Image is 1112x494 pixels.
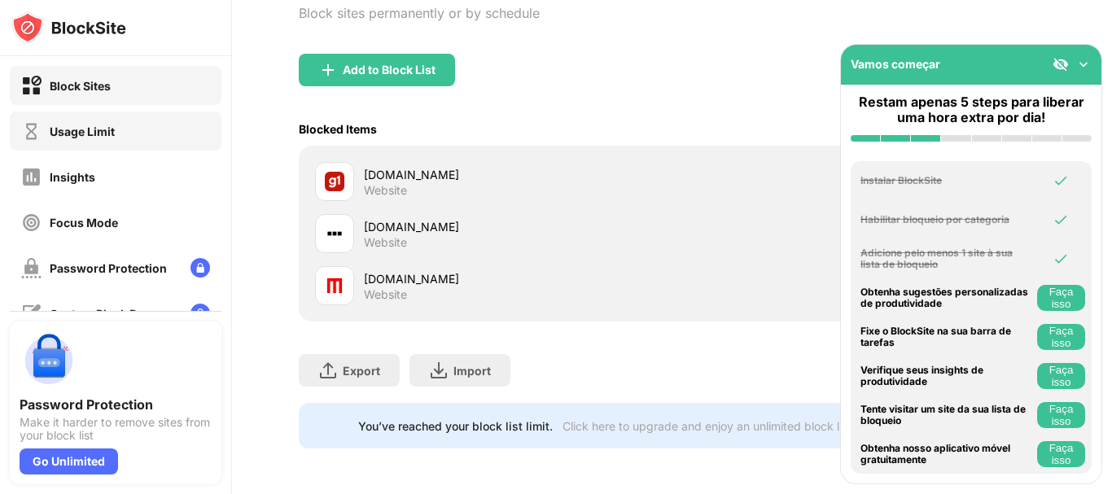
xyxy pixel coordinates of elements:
div: Website [364,235,407,250]
img: favicons [325,172,344,191]
img: insights-off.svg [21,167,42,187]
div: Blocked Items [299,122,377,136]
div: Click here to upgrade and enjoy an unlimited block list. [563,419,855,433]
img: omni-check.svg [1053,251,1069,267]
button: Faça isso [1037,285,1085,311]
div: Website [364,183,407,198]
div: Obtenha nosso aplicativo móvel gratuitamente [860,443,1033,466]
div: Verifique seus insights de produtividade [860,365,1033,388]
div: Go Unlimited [20,448,118,474]
img: push-password-protection.svg [20,331,78,390]
img: omni-check.svg [1053,173,1069,189]
div: Tente visitar um site da sua lista de bloqueio [860,404,1033,427]
img: customize-block-page-off.svg [21,304,42,324]
div: Insights [50,170,95,184]
div: Restam apenas 5 steps para liberar uma hora extra por dia! [851,94,1092,125]
img: block-on.svg [21,76,42,96]
div: [DOMAIN_NAME] [364,218,672,235]
div: Block Sites [50,79,111,93]
img: favicons [325,224,344,243]
div: Usage Limit [50,125,115,138]
div: Website [364,287,407,302]
div: You’ve reached your block list limit. [358,419,553,433]
div: Focus Mode [50,216,118,230]
button: Faça isso [1037,402,1085,428]
div: [DOMAIN_NAME] [364,270,672,287]
img: lock-menu.svg [190,304,210,323]
div: Adicione pelo menos 1 site à sua lista de bloqueio [860,247,1033,271]
button: Faça isso [1037,441,1085,467]
div: Custom Block Page [50,307,157,321]
div: Add to Block List [343,63,436,77]
div: Fixe o BlockSite na sua barra de tarefas [860,326,1033,349]
img: eye-not-visible.svg [1053,56,1069,72]
img: password-protection-off.svg [21,258,42,278]
div: Export [343,364,380,378]
div: Import [453,364,491,378]
img: lock-menu.svg [190,258,210,278]
div: Block sites permanently or by schedule [299,5,540,21]
div: Make it harder to remove sites from your block list [20,416,212,442]
img: time-usage-off.svg [21,121,42,142]
img: omni-setup-toggle.svg [1075,56,1092,72]
div: [DOMAIN_NAME] [364,166,672,183]
div: Habilitar bloqueio por categoria [860,214,1033,225]
div: Vamos começar [851,57,940,71]
div: Password Protection [20,396,212,413]
div: Instalar BlockSite [860,175,1033,186]
button: Faça isso [1037,363,1085,389]
button: Faça isso [1037,324,1085,350]
img: omni-check.svg [1053,212,1069,228]
img: focus-off.svg [21,212,42,233]
div: Password Protection [50,261,167,275]
img: favicons [325,276,344,295]
div: Obtenha sugestões personalizadas de produtividade [860,286,1033,310]
img: logo-blocksite.svg [11,11,126,44]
